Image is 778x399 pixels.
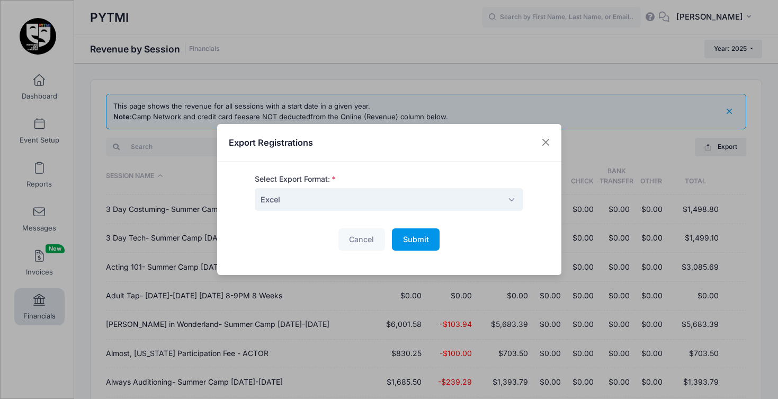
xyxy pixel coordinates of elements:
span: Excel [261,194,280,205]
label: Select Export Format: [255,174,336,185]
button: Cancel [338,228,385,251]
button: Close [536,133,555,152]
span: Excel [255,188,523,211]
button: Submit [392,228,440,251]
h4: Export Registrations [229,136,313,149]
span: Submit [403,235,429,244]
